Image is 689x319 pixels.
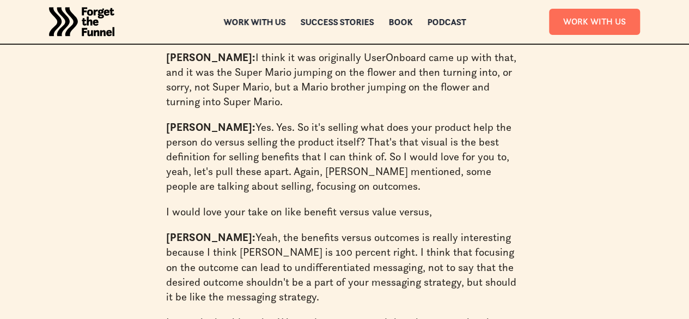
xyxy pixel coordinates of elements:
a: Book [388,18,412,26]
strong: [PERSON_NAME]: [166,120,255,134]
a: Work With Us [549,9,640,34]
a: Success Stories [300,18,374,26]
strong: [PERSON_NAME]: [166,50,255,64]
p: Yes. Yes. So it's selling what does your product help the person do versus selling the product it... [166,120,523,194]
a: Podcast [427,18,466,26]
p: I think it was originally UserOnboard came up with that, and it was the Super Mario jumping on th... [166,50,523,109]
strong: [PERSON_NAME]: [166,230,255,244]
p: Yeah, the benefits versus outcomes is really interesting because I think [PERSON_NAME] is 100 per... [166,230,523,304]
a: Work with us [223,18,285,26]
p: I would love your take on like benefit versus value versus, [166,204,523,219]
